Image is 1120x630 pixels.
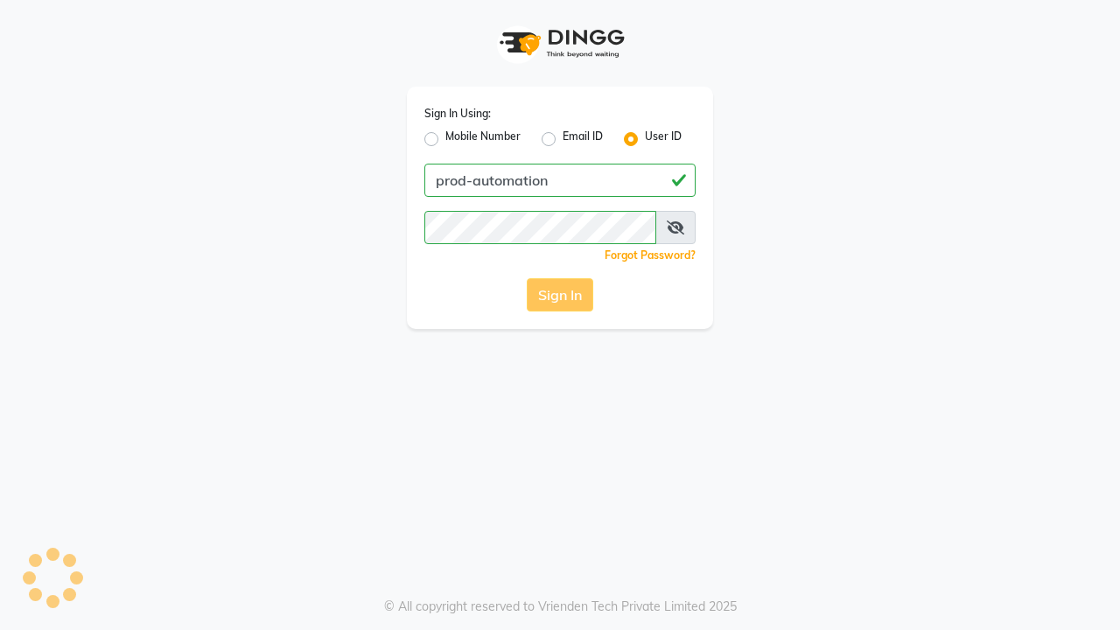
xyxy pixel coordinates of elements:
[424,211,656,244] input: Username
[424,106,491,122] label: Sign In Using:
[445,129,521,150] label: Mobile Number
[563,129,603,150] label: Email ID
[645,129,682,150] label: User ID
[490,17,630,69] img: logo1.svg
[605,248,696,262] a: Forgot Password?
[424,164,696,197] input: Username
